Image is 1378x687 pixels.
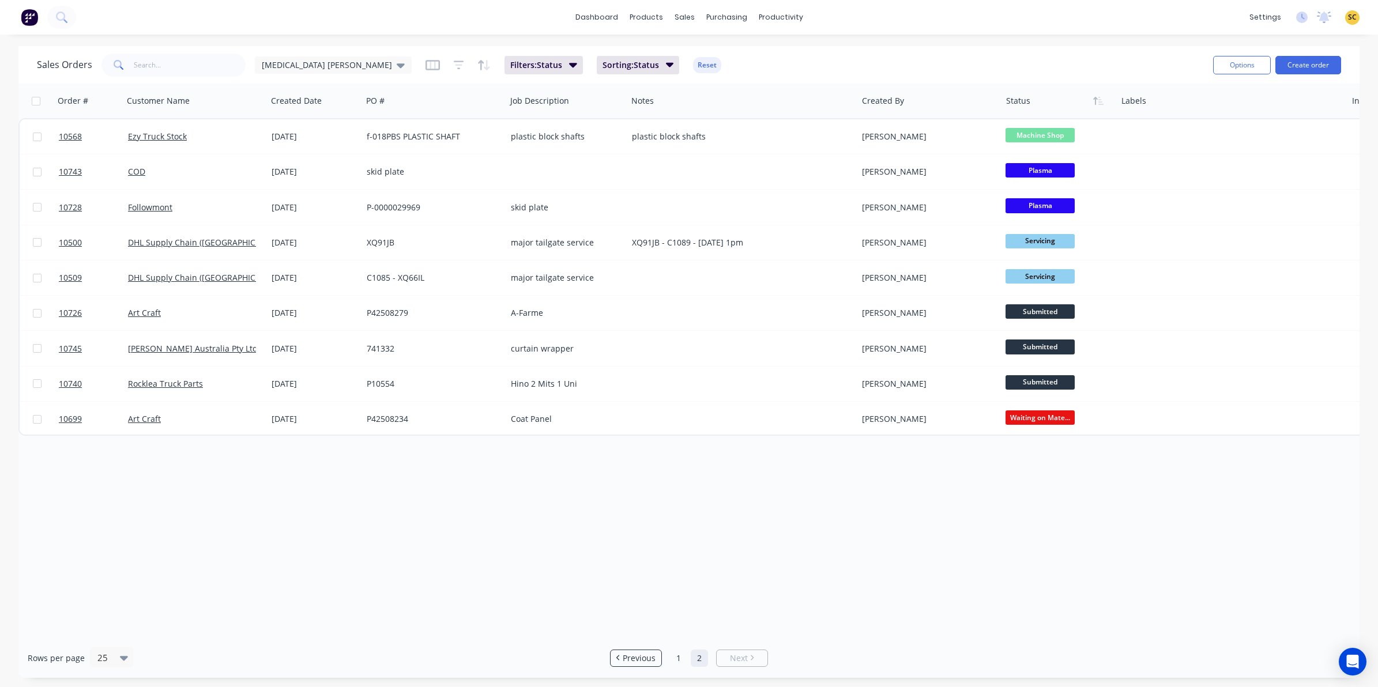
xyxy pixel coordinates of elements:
[623,652,656,664] span: Previous
[862,378,990,390] div: [PERSON_NAME]
[511,272,617,284] div: major tailgate service
[21,9,38,26] img: Factory
[272,272,357,284] div: [DATE]
[862,131,990,142] div: [PERSON_NAME]
[59,166,82,178] span: 10743
[128,378,203,389] a: Rocklea Truck Parts
[510,59,562,71] span: Filters: Status
[504,56,583,74] button: Filters:Status
[59,225,128,260] a: 10500
[1006,269,1075,284] span: Servicing
[1339,648,1366,675] div: Open Intercom Messenger
[632,237,842,248] div: XQ91JB - C1089 - [DATE] 1pm
[59,402,128,436] a: 10699
[862,166,990,178] div: [PERSON_NAME]
[59,190,128,225] a: 10728
[128,131,187,142] a: Ezy Truck Stock
[59,296,128,330] a: 10726
[1006,304,1075,319] span: Submitted
[670,650,687,667] a: Page 1
[1006,339,1075,354] span: Submitted
[28,652,85,664] span: Rows per page
[511,237,617,248] div: major tailgate service
[597,56,680,74] button: Sorting:Status
[511,343,617,354] div: curtain wrapper
[59,202,82,213] span: 10728
[605,650,773,667] ul: Pagination
[272,237,357,248] div: [DATE]
[59,307,82,319] span: 10726
[669,9,701,26] div: sales
[59,331,128,366] a: 10745
[753,9,809,26] div: productivity
[367,343,495,354] div: 741332
[862,202,990,213] div: [PERSON_NAME]
[1244,9,1287,26] div: settings
[37,59,92,70] h1: Sales Orders
[691,650,708,667] a: Page 2 is your current page
[1006,163,1075,178] span: Plasma
[272,202,357,213] div: [DATE]
[59,272,82,284] span: 10509
[862,413,990,425] div: [PERSON_NAME]
[511,202,617,213] div: skid plate
[862,272,990,284] div: [PERSON_NAME]
[511,413,617,425] div: Coat Panel
[367,378,495,390] div: P10554
[367,307,495,319] div: P42508279
[59,131,82,142] span: 10568
[701,9,753,26] div: purchasing
[272,307,357,319] div: [DATE]
[862,343,990,354] div: [PERSON_NAME]
[128,343,258,354] a: [PERSON_NAME] Australia Pty Ltd
[272,131,357,142] div: [DATE]
[632,131,842,142] div: plastic block shafts
[1348,12,1357,22] span: SC
[693,57,721,73] button: Reset
[127,95,190,107] div: Customer Name
[128,202,172,213] a: Followmont
[511,378,617,390] div: Hino 2 Mits 1 Uni
[1213,56,1271,74] button: Options
[58,95,88,107] div: Order #
[367,413,495,425] div: P42508234
[128,307,161,318] a: Art Craft
[1275,56,1341,74] button: Create order
[59,119,128,154] a: 10568
[603,59,659,71] span: Sorting: Status
[134,54,246,77] input: Search...
[262,59,392,71] span: [MEDICAL_DATA] [PERSON_NAME]
[1006,95,1030,107] div: Status
[511,307,617,319] div: A-Farme
[1006,234,1075,248] span: Servicing
[272,343,357,354] div: [DATE]
[271,95,322,107] div: Created Date
[1006,128,1075,142] span: Machine Shop
[59,343,82,354] span: 10745
[1006,410,1075,425] span: Waiting on Mate...
[862,237,990,248] div: [PERSON_NAME]
[1121,95,1146,107] div: Labels
[511,131,617,142] div: plastic block shafts
[862,307,990,319] div: [PERSON_NAME]
[367,272,495,284] div: C1085 - XQ66IL
[366,95,385,107] div: PO #
[862,95,904,107] div: Created By
[59,154,128,189] a: 10743
[367,202,495,213] div: P-0000029969
[570,9,624,26] a: dashboard
[59,261,128,295] a: 10509
[128,237,307,248] a: DHL Supply Chain ([GEOGRAPHIC_DATA]) Pty Lt
[128,272,307,283] a: DHL Supply Chain ([GEOGRAPHIC_DATA]) Pty Lt
[367,237,495,248] div: XQ91JB
[624,9,669,26] div: products
[128,166,145,177] a: COD
[510,95,569,107] div: Job Description
[59,378,82,390] span: 10740
[1006,198,1075,213] span: Plasma
[272,413,357,425] div: [DATE]
[717,652,767,664] a: Next page
[367,131,495,142] div: f-018PBS PLASTIC SHAFT
[59,413,82,425] span: 10699
[59,237,82,248] span: 10500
